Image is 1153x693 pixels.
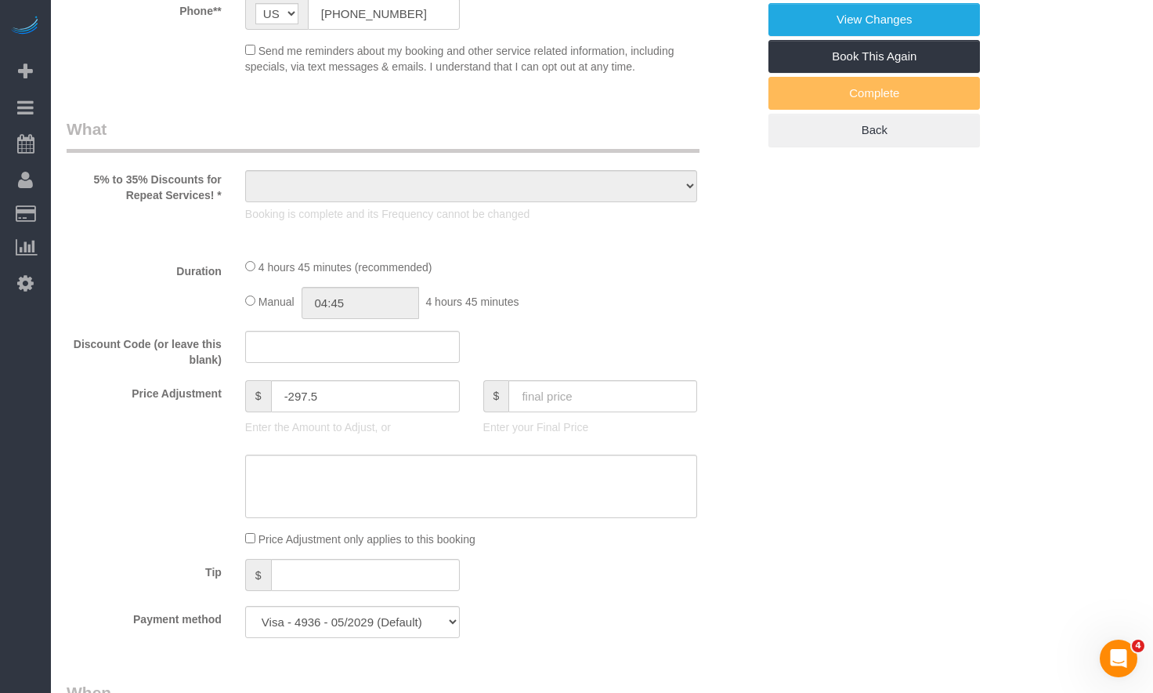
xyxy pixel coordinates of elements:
p: Booking is complete and its Frequency cannot be changed [245,206,698,222]
legend: What [67,118,699,153]
span: Send me reminders about my booking and other service related information, including specials, via... [245,45,674,73]
label: Duration [55,258,233,279]
a: Book This Again [768,40,980,73]
span: 4 hours 45 minutes [425,296,519,308]
a: View Changes [768,3,980,36]
a: Back [768,114,980,147]
span: $ [483,380,509,412]
img: Automaid Logo [9,16,41,38]
input: final price [508,380,697,412]
span: Manual [258,296,295,308]
p: Enter your Final Price [483,419,698,435]
span: 4 hours 45 minutes (recommended) [258,261,432,274]
span: $ [245,559,271,591]
label: Price Adjustment [55,380,233,401]
label: Tip [55,559,233,580]
label: 5% to 35% Discounts for Repeat Services! * [55,166,233,203]
p: Enter the Amount to Adjust, or [245,419,460,435]
label: Discount Code (or leave this blank) [55,331,233,368]
iframe: Intercom live chat [1100,640,1137,677]
span: $ [245,380,271,412]
label: Payment method [55,606,233,627]
span: 4 [1132,640,1144,652]
span: Price Adjustment only applies to this booking [258,533,475,546]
